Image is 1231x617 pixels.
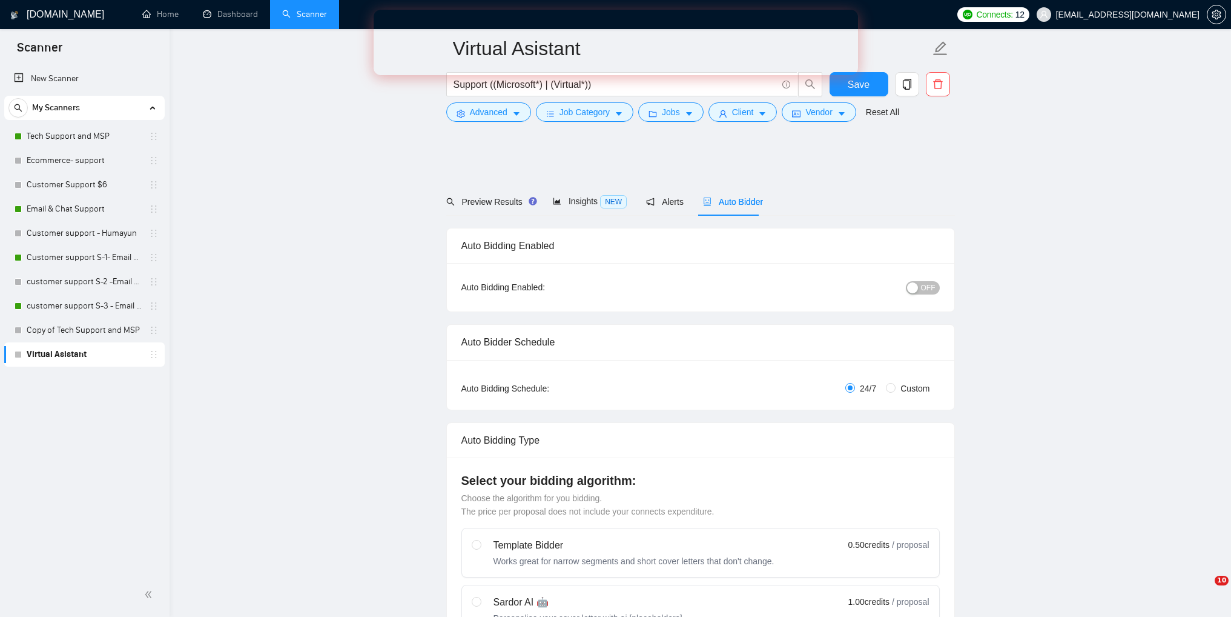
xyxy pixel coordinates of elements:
span: caret-down [837,109,846,118]
button: Save [830,72,888,96]
span: 0.50 credits [848,538,889,552]
span: caret-down [685,109,693,118]
span: NEW [600,195,627,208]
iframe: Intercom live chat banner [374,10,858,75]
span: holder [149,156,159,165]
span: bars [546,109,555,118]
span: holder [149,228,159,238]
a: Virtual Asistant [27,342,142,367]
a: Ecommerce- support [27,148,142,173]
span: notification [646,198,655,206]
span: holder [149,180,159,190]
span: 10 [1215,576,1229,585]
span: info-circle [782,81,790,88]
span: robot [703,198,711,206]
button: idcardVendorcaret-down [782,102,856,122]
span: Preview Results [446,197,533,207]
div: Auto Bidding Enabled [461,228,940,263]
div: Auto Bidding Type [461,423,940,458]
a: Customer support S-1- Email & Chat Support [27,245,142,270]
input: Search Freelance Jobs... [454,77,777,92]
span: Choose the algorithm for you bidding. The price per proposal does not include your connects expen... [461,493,715,516]
div: Works great for narrow segments and short cover letters that don't change. [493,555,774,567]
a: searchScanner [282,9,327,19]
span: Jobs [662,105,680,119]
h4: Select your bidding algorithm: [461,472,940,489]
span: holder [149,132,159,141]
div: Sardor AI 🤖 [493,595,682,610]
a: Customer support - Humayun [27,221,142,245]
span: Auto Bidder [703,197,763,207]
button: search [8,98,28,118]
button: settingAdvancedcaret-down [446,102,531,122]
span: holder [149,301,159,311]
span: area-chart [553,197,561,205]
span: user [1040,10,1048,19]
span: double-left [144,589,156,601]
li: My Scanners [4,96,165,367]
div: Auto Bidding Enabled: [461,281,621,294]
a: Email & Chat Support [27,197,142,221]
span: setting [457,109,465,118]
a: customer support S-2 -Email & Chat Support (Bulla) [27,270,142,294]
span: Connects: [976,8,1012,21]
button: folderJobscaret-down [638,102,704,122]
span: holder [149,277,159,287]
button: copy [895,72,919,96]
span: folder [649,109,657,118]
span: edit [932,41,948,56]
span: caret-down [512,109,521,118]
span: holder [149,325,159,335]
button: setting [1207,5,1226,24]
a: Customer Support $6 [27,173,142,197]
span: holder [149,204,159,214]
span: Insights [553,196,627,206]
div: Auto Bidding Schedule: [461,382,621,395]
a: homeHome [142,9,179,19]
iframe: Intercom live chat [1190,576,1219,605]
span: holder [149,350,159,359]
span: copy [896,79,919,90]
span: caret-down [615,109,623,118]
span: setting [1207,10,1226,19]
a: dashboardDashboard [203,9,258,19]
button: delete [926,72,950,96]
span: search [799,79,822,90]
span: / proposal [892,596,929,608]
span: Client [732,105,754,119]
span: holder [149,253,159,262]
span: search [446,198,455,206]
span: Custom [896,382,934,395]
a: setting [1207,10,1226,19]
span: OFF [921,281,936,295]
a: New Scanner [14,67,155,91]
span: Vendor [805,105,832,119]
span: Alerts [646,197,684,207]
img: logo [10,5,19,25]
span: / proposal [892,539,929,551]
span: search [9,104,27,112]
span: Scanner [7,39,72,64]
img: upwork-logo.png [963,10,972,19]
span: 1.00 credits [848,595,889,609]
span: delete [926,79,949,90]
span: 12 [1015,8,1025,21]
span: Job Category [559,105,610,119]
div: Template Bidder [493,538,774,553]
span: caret-down [758,109,767,118]
span: Advanced [470,105,507,119]
span: 24/7 [855,382,881,395]
button: barsJob Categorycaret-down [536,102,633,122]
span: idcard [792,109,800,118]
span: Save [848,77,870,92]
a: Tech Support and MSP [27,124,142,148]
div: Auto Bidder Schedule [461,325,940,359]
a: Copy of Tech Support and MSP [27,318,142,342]
li: New Scanner [4,67,165,91]
span: user [719,109,727,118]
button: search [798,72,822,96]
div: Tooltip anchor [527,196,538,207]
a: customer support S-3 - Email & Chat Support(Umair) [27,294,142,318]
span: My Scanners [32,96,80,120]
a: Reset All [866,105,899,119]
